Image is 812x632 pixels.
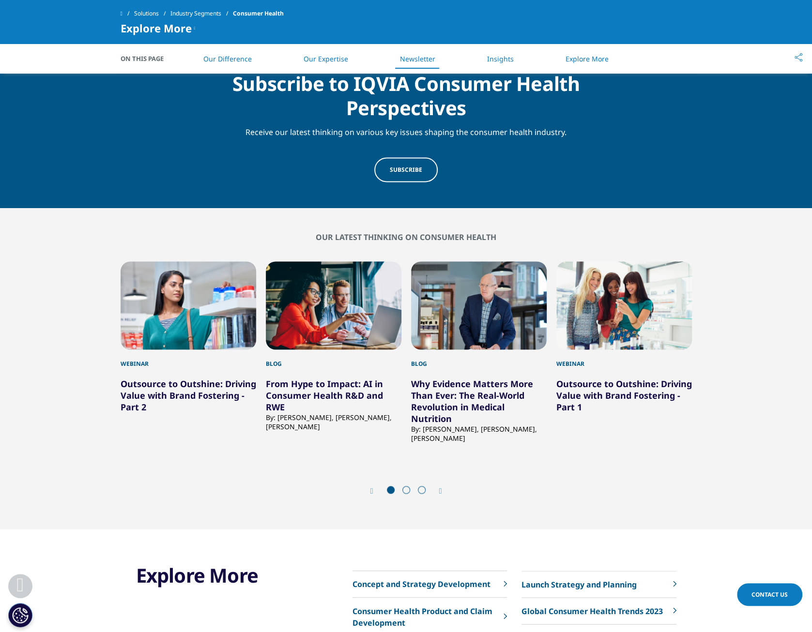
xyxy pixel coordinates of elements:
div: Webinar [121,349,256,368]
a: Insights [487,54,514,63]
a: Global Consumer Health Trends 2023 [521,598,676,624]
a: Why Evidence Matters More Than Ever: The Real-World Revolution in Medical Nutrition [411,377,533,424]
a: Our Difference [203,54,252,63]
button: Cookies Settings [8,603,32,627]
h3: Explore More [136,563,298,587]
div: By: [PERSON_NAME], [PERSON_NAME], [PERSON_NAME] [266,412,401,431]
p: Launch Strategy and Planning [521,578,637,590]
a: Subscribe [374,157,438,182]
div: 3 / 12 [411,261,547,442]
a: Outsource to Outshine: Driving Value with Brand Fostering - Part 1 [556,377,692,412]
a: Explore More [566,54,609,63]
div: Next slide [429,486,442,495]
div: Subscribe to IQVIA Consumer Health Perspectives [219,65,593,120]
p: Consumer Health Product and Claim Development [352,605,499,628]
p: Global Consumer Health Trends 2023 [521,605,663,617]
span: Contact Us [751,590,788,599]
div: Webinar [556,349,692,368]
a: Industry Segments [170,5,233,22]
p: Concept and Strategy Development [352,578,490,590]
div: Previous slide [370,486,383,495]
div: Blog [411,349,547,368]
div: Blog [266,349,401,368]
span: On This Page [121,54,174,63]
div: 2 / 12 [266,261,401,442]
a: Solutions [134,5,170,22]
a: Outsource to Outshine: Driving Value with Brand Fostering - Part 2 [121,377,256,412]
span: Consumer Health [233,5,284,22]
a: Newsletter [400,54,435,63]
h2: Our latest thinking on Consumer Health [121,232,692,242]
a: Contact Us [737,583,802,606]
a: Launch Strategy and Planning [521,571,676,598]
div: By: [PERSON_NAME], [PERSON_NAME], [PERSON_NAME] [411,424,547,442]
span: Subscribe [390,166,422,174]
div: Receive our latest thinking on various key issues shaping the consumer health industry. [219,120,593,138]
a: From Hype to Impact: AI in Consumer Health R&D and RWE [266,377,383,412]
a: Our Expertise [304,54,348,63]
div: 1 / 12 [121,261,256,442]
span: Explore More [121,22,192,34]
div: 4 / 12 [556,261,692,442]
a: Concept and Strategy Development [352,571,507,598]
